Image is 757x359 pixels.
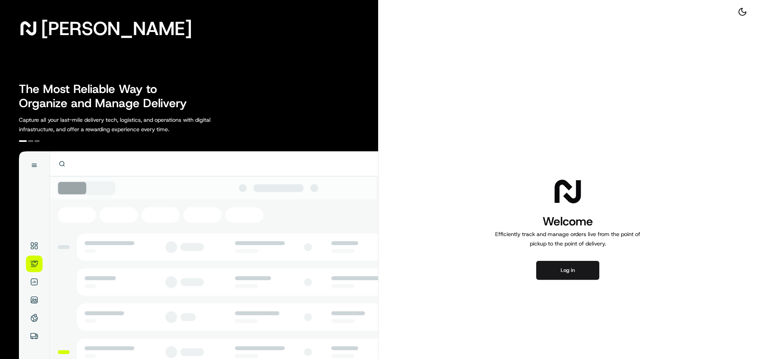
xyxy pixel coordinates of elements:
[41,20,192,36] span: [PERSON_NAME]
[536,261,599,280] button: Log in
[492,229,643,248] p: Efficiently track and manage orders live from the point of pickup to the point of delivery.
[19,115,246,134] p: Capture all your last-mile delivery tech, logistics, and operations with digital infrastructure, ...
[19,82,196,110] h2: The Most Reliable Way to Organize and Manage Delivery
[492,214,643,229] h1: Welcome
